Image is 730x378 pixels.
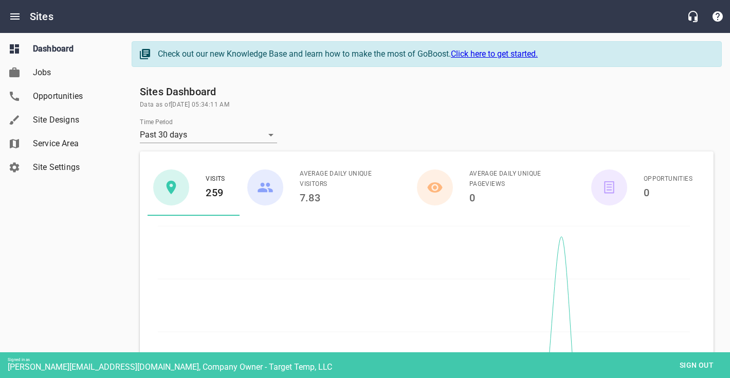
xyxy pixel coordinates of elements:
span: Data as of [DATE] 05:34:11 AM [140,100,714,110]
span: Site Settings [33,161,111,174]
button: Support Portal [705,4,730,29]
span: Opportunities [644,174,692,184]
span: Jobs [33,66,111,79]
div: Signed in as [8,357,730,362]
div: Check out our new Knowledge Base and learn how to make the most of GoBoost. [158,48,711,60]
button: Open drawer [3,4,27,29]
span: Average Daily Unique Pageviews [469,169,570,190]
h6: 0 [644,184,692,201]
h6: Sites [30,8,53,25]
a: Click here to get started. [451,49,538,59]
button: Live Chat [681,4,705,29]
span: Sign out [675,359,718,372]
span: Dashboard [33,43,111,55]
span: Visits [206,174,225,184]
h6: Sites Dashboard [140,83,714,100]
span: Average Daily Unique Visitors [300,169,392,190]
span: Service Area [33,138,111,150]
h6: 259 [206,184,225,201]
label: Time Period [140,119,173,125]
span: Site Designs [33,114,111,126]
div: [PERSON_NAME][EMAIL_ADDRESS][DOMAIN_NAME], Company Owner - Target Temp, LLC [8,362,730,372]
div: Past 30 days [140,127,277,143]
h6: 7.83 [300,190,392,206]
button: Sign out [671,356,722,375]
h6: 0 [469,190,570,206]
span: Opportunities [33,90,111,102]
